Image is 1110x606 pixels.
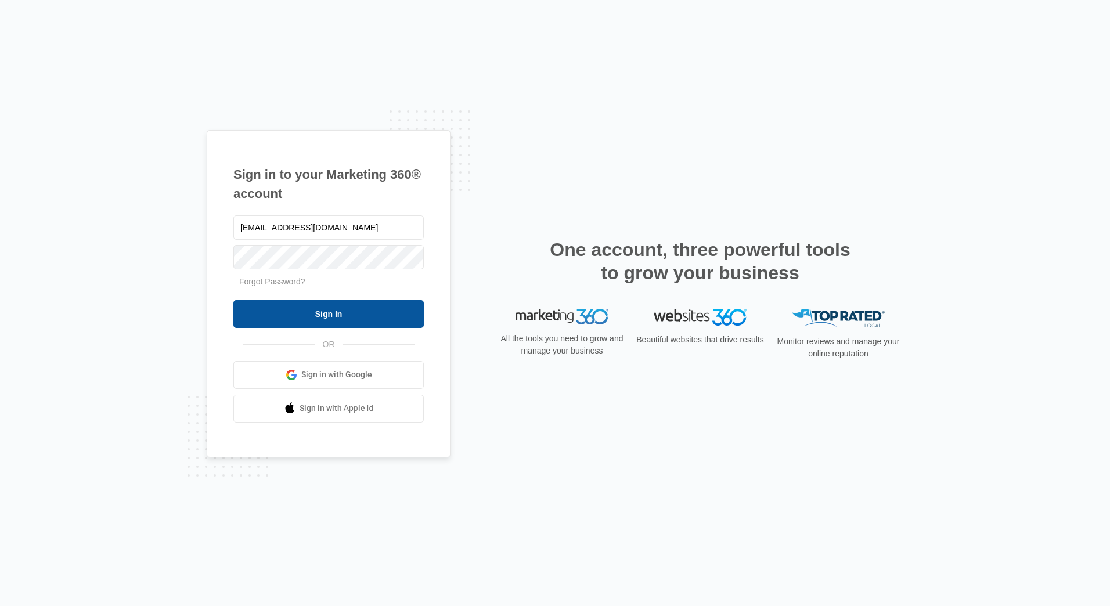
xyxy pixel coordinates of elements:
span: OR [315,338,343,351]
input: Sign In [233,300,424,328]
p: Monitor reviews and manage your online reputation [773,336,903,360]
a: Forgot Password? [239,277,305,286]
h1: Sign in to your Marketing 360® account [233,165,424,203]
span: Sign in with Apple Id [300,402,374,414]
p: All the tools you need to grow and manage your business [497,333,627,357]
p: Beautiful websites that drive results [635,334,765,346]
a: Sign in with Google [233,361,424,389]
a: Sign in with Apple Id [233,395,424,423]
img: Top Rated Local [792,309,885,328]
h2: One account, three powerful tools to grow your business [546,238,854,284]
img: Marketing 360 [516,309,608,325]
input: Email [233,215,424,240]
span: Sign in with Google [301,369,372,381]
img: Websites 360 [654,309,747,326]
